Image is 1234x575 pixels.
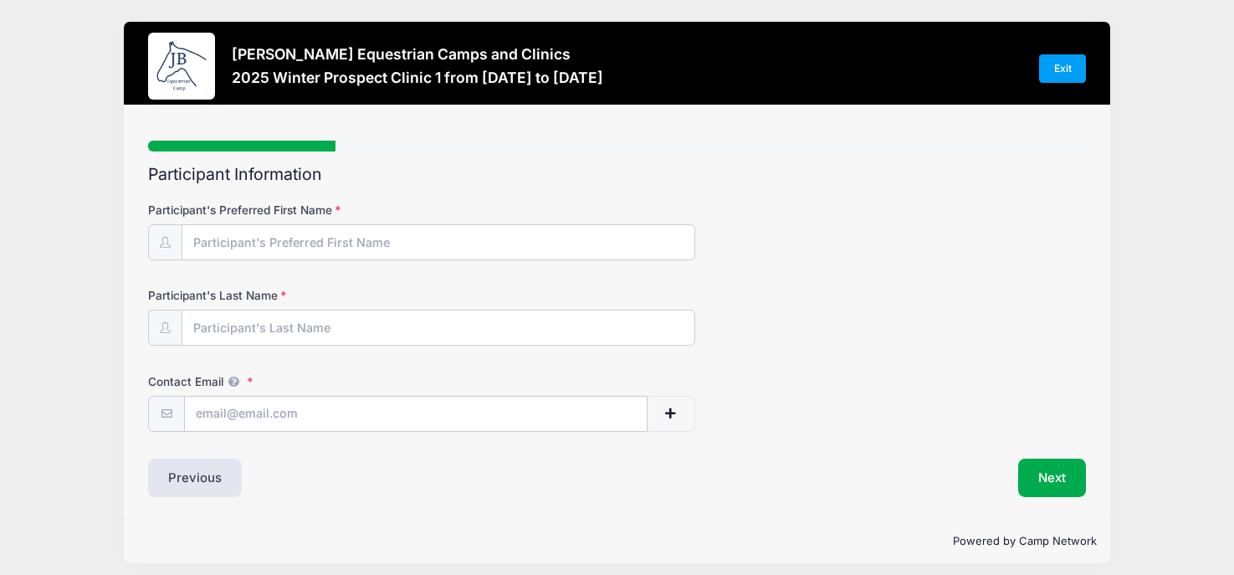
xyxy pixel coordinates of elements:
[184,396,648,432] input: email@email.com
[223,375,243,388] span: We will send confirmations, payment reminders, and custom email messages to each address listed. ...
[148,287,461,304] label: Participant's Last Name
[148,165,1086,184] h2: Participant Information
[137,533,1097,550] p: Powered by Camp Network
[148,459,242,497] button: Previous
[232,45,603,63] h3: [PERSON_NAME] Equestrian Camps and Clinics
[148,373,461,390] label: Contact Email
[182,224,695,260] input: Participant's Preferred First Name
[1018,459,1086,497] button: Next
[1039,54,1086,83] a: Exit
[148,202,461,218] label: Participant's Preferred First Name
[182,310,695,346] input: Participant's Last Name
[232,69,603,86] h3: 2025 Winter Prospect Clinic 1 from [DATE] to [DATE]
